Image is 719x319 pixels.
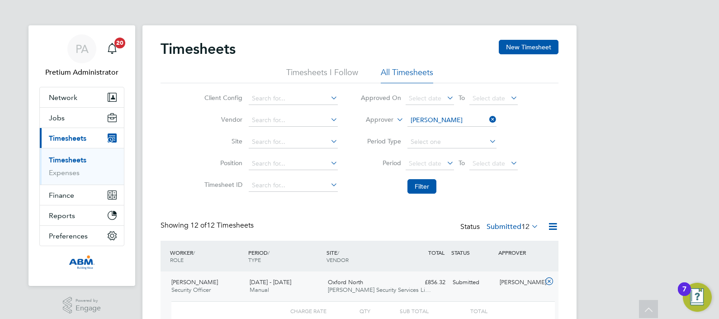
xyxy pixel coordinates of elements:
[40,148,124,185] div: Timesheets
[63,297,101,314] a: Powered byEngage
[249,92,338,105] input: Search for...
[249,157,338,170] input: Search for...
[76,43,89,55] span: PA
[202,159,242,167] label: Position
[407,136,497,148] input: Select one
[286,67,358,83] li: Timesheets I Follow
[76,305,101,312] span: Engage
[170,256,184,263] span: ROLE
[49,93,77,102] span: Network
[249,114,338,127] input: Search for...
[460,221,540,233] div: Status
[473,94,505,102] span: Select date
[248,256,261,263] span: TYPE
[40,87,124,107] button: Network
[496,275,543,290] div: [PERSON_NAME]
[202,115,242,124] label: Vendor
[268,249,270,256] span: /
[40,108,124,128] button: Jobs
[683,283,712,312] button: Open Resource Center, 7 new notifications
[202,181,242,189] label: Timesheet ID
[161,40,236,58] h2: Timesheets
[499,40,558,54] button: New Timesheet
[40,226,124,246] button: Preferences
[49,232,88,240] span: Preferences
[428,249,445,256] span: TOTAL
[682,289,686,301] div: 7
[190,221,254,230] span: 12 Timesheets
[49,191,74,200] span: Finance
[39,255,124,270] a: Go to home page
[409,159,441,167] span: Select date
[409,94,441,102] span: Select date
[249,179,338,192] input: Search for...
[360,94,401,102] label: Approved On
[171,286,211,294] span: Security Officer
[202,94,242,102] label: Client Config
[473,159,505,167] span: Select date
[360,159,401,167] label: Period
[326,305,370,316] div: QTY
[39,34,124,78] a: PAPretium Administrator
[40,205,124,225] button: Reports
[337,249,339,256] span: /
[249,136,338,148] input: Search for...
[496,244,543,261] div: APPROVER
[521,222,530,231] span: 12
[69,255,95,270] img: abm1-logo-retina.png
[328,286,431,294] span: [PERSON_NAME] Security Services Li…
[168,244,246,268] div: WORKER
[324,244,402,268] div: SITE
[353,115,393,124] label: Approver
[250,286,269,294] span: Manual
[49,168,80,177] a: Expenses
[429,305,487,316] div: Total
[250,278,291,286] span: [DATE] - [DATE]
[49,134,86,143] span: Timesheets
[326,256,349,263] span: VENDOR
[49,211,75,220] span: Reports
[39,67,124,78] span: Pretium Administrator
[360,137,401,145] label: Period Type
[103,34,121,63] a: 20
[193,249,195,256] span: /
[49,114,65,122] span: Jobs
[76,297,101,305] span: Powered by
[456,157,468,169] span: To
[456,92,468,104] span: To
[449,275,496,290] div: Submitted
[381,67,433,83] li: All Timesheets
[114,38,125,48] span: 20
[407,114,497,127] input: Search for...
[328,278,363,286] span: Oxford North
[370,305,429,316] div: Sub Total
[449,244,496,261] div: STATUS
[190,221,207,230] span: 12 of
[246,244,324,268] div: PERIOD
[49,156,86,164] a: Timesheets
[487,222,539,231] label: Submitted
[402,275,449,290] div: £856.32
[407,179,436,194] button: Filter
[161,221,255,230] div: Showing
[268,305,326,316] div: Charge rate
[40,185,124,205] button: Finance
[202,137,242,145] label: Site
[40,128,124,148] button: Timesheets
[28,25,135,286] nav: Main navigation
[171,278,218,286] span: [PERSON_NAME]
